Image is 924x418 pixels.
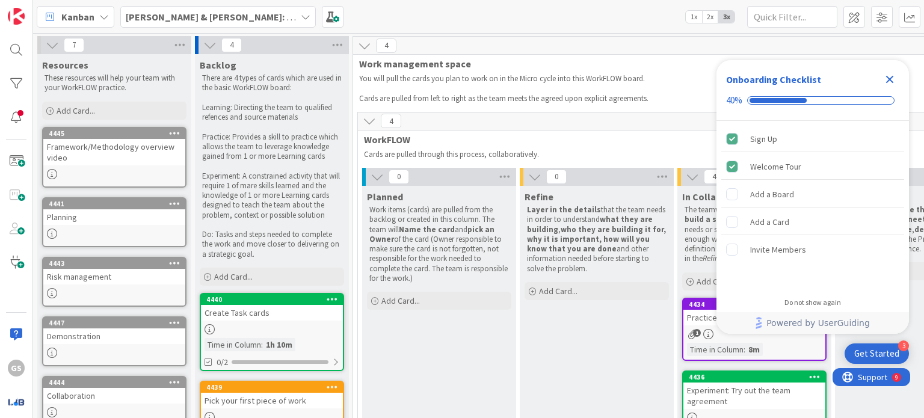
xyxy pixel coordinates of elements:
[8,8,25,25] img: Visit kanbanzone.com
[43,198,185,209] div: 4441
[126,11,379,23] b: [PERSON_NAME] & [PERSON_NAME]: New team WorkFLOW
[527,214,654,234] strong: what they are building
[750,242,806,257] div: Invite Members
[25,2,55,16] span: Support
[206,383,343,392] div: 4439
[263,338,295,351] div: 1h 10m
[201,393,343,408] div: Pick your first piece of work
[525,191,553,203] span: Refine
[57,105,95,116] span: Add Card...
[697,276,735,287] span: Add Card...
[369,205,509,283] p: Work items (cards) are pulled from the backlog or created in this column. The team will and of th...
[399,224,455,235] strong: Name the card
[200,59,236,71] span: Backlog
[43,209,185,225] div: Planning
[539,286,577,297] span: Add Card...
[43,139,185,165] div: Framework/Methodology overview video
[49,259,185,268] div: 4443
[880,70,899,89] div: Close Checklist
[43,128,185,165] div: 4445Framework/Methodology overview video
[367,191,403,203] span: Planned
[721,153,904,180] div: Welcome Tour is complete.
[43,377,185,388] div: 4444
[527,204,601,215] strong: Layer in the details
[845,343,909,364] div: Open Get Started checklist, remaining modules: 3
[201,305,343,321] div: Create Task cards
[206,295,343,304] div: 4440
[43,318,185,344] div: 4447Demonstration
[721,181,904,207] div: Add a Board is incomplete.
[898,340,909,351] div: 3
[202,132,342,162] p: Practice: Provides a skill to practice which allows the team to leverage knowledge gained from 1 ...
[726,95,742,106] div: 40%
[43,198,185,225] div: 4441Planning
[376,38,396,53] span: 4
[784,298,841,307] div: Do not show again
[726,72,821,87] div: Onboarding Checklist
[747,6,837,28] input: Quick Filter...
[217,356,228,369] span: 0/2
[683,299,825,325] div: 4434Practice: Set up a team agreement
[721,236,904,263] div: Invite Members is incomplete.
[693,329,701,337] span: 1
[683,383,825,409] div: Experiment: Try out the team agreement
[683,299,825,310] div: 4434
[43,377,185,404] div: 4444Collaboration
[43,269,185,284] div: Risk management
[201,382,343,393] div: 4439
[200,293,344,371] a: 4440Create Task cardsTime in Column:1h 10m0/2
[201,294,343,321] div: 4440Create Task cards
[527,224,668,254] strong: who they are building it for, why it is important, how will you know that you are done
[750,159,801,174] div: Welcome Tour
[750,215,789,229] div: Add a Card
[687,343,744,356] div: Time in Column
[43,258,185,269] div: 4443
[381,114,401,128] span: 4
[42,59,88,71] span: Resources
[721,209,904,235] div: Add a Card is incomplete.
[716,312,909,334] div: Footer
[8,393,25,410] img: avatar
[686,11,702,23] span: 1x
[704,170,724,184] span: 4
[682,298,827,361] a: 4434Practice: Set up a team agreementTime in Column:8m
[721,126,904,152] div: Sign Up is complete.
[546,170,567,184] span: 0
[8,360,25,377] div: GS
[745,343,763,356] div: 8m
[49,319,185,327] div: 4447
[61,10,94,24] span: Kanban
[64,38,84,52] span: 7
[369,224,496,244] strong: pick an Owner
[718,11,735,23] span: 3x
[43,128,185,139] div: 4445
[683,372,825,409] div: 4436Experiment: Try out the team agreement
[702,11,718,23] span: 2x
[766,316,870,330] span: Powered by UserGuiding
[202,230,342,259] p: Do: Tasks and steps needed to complete the work and move closer to delivering on a strategic goal.
[43,258,185,284] div: 4443Risk management
[42,316,186,366] a: 4447Demonstration
[49,200,185,208] div: 4441
[381,295,420,306] span: Add Card...
[202,171,342,220] p: Experiment: A constrained activity that will require 1 of mare skills learned and the knowledge o...
[45,73,184,93] p: These resources will help your team with your WorkFLOW practice.
[744,343,745,356] span: :
[716,60,909,334] div: Checklist Container
[689,300,825,309] div: 4434
[42,127,186,188] a: 4445Framework/Methodology overview video
[205,338,261,351] div: Time in Column
[202,73,342,93] p: There are 4 types of cards which are used in the basic WorkFLOW board:
[201,382,343,408] div: 4439Pick your first piece of work
[703,253,722,263] em: Refine
[42,197,186,247] a: 4441Planning
[43,388,185,404] div: Collaboration
[389,170,409,184] span: 0
[63,5,66,14] div: 9
[682,191,754,203] span: In Collaboration
[42,257,186,307] a: 4443Risk management
[683,310,825,325] div: Practice: Set up a team agreement
[854,348,899,360] div: Get Started
[685,204,809,224] strong: works collaboratively to build a solution
[527,205,667,274] p: that the team needs in order to understand , and other information needed before starting to solv...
